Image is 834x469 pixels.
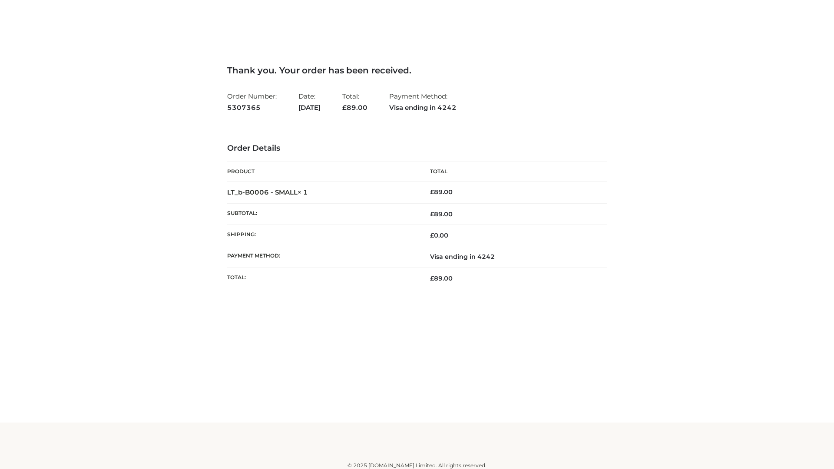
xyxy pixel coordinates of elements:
th: Total [417,162,607,182]
span: £ [430,210,434,218]
span: £ [342,103,347,112]
strong: × 1 [298,188,308,196]
bdi: 0.00 [430,231,448,239]
span: 89.00 [342,103,367,112]
bdi: 89.00 [430,188,453,196]
strong: Visa ending in 4242 [389,102,457,113]
th: Product [227,162,417,182]
strong: 5307365 [227,102,277,113]
li: Total: [342,89,367,115]
th: Payment method: [227,246,417,268]
span: 89.00 [430,274,453,282]
th: Total: [227,268,417,289]
h3: Thank you. Your order has been received. [227,65,607,76]
li: Payment Method: [389,89,457,115]
strong: [DATE] [298,102,321,113]
th: Shipping: [227,225,417,246]
li: Date: [298,89,321,115]
li: Order Number: [227,89,277,115]
strong: LT_b-B0006 - SMALL [227,188,308,196]
h3: Order Details [227,144,607,153]
th: Subtotal: [227,203,417,225]
span: £ [430,188,434,196]
span: £ [430,231,434,239]
span: 89.00 [430,210,453,218]
td: Visa ending in 4242 [417,246,607,268]
span: £ [430,274,434,282]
